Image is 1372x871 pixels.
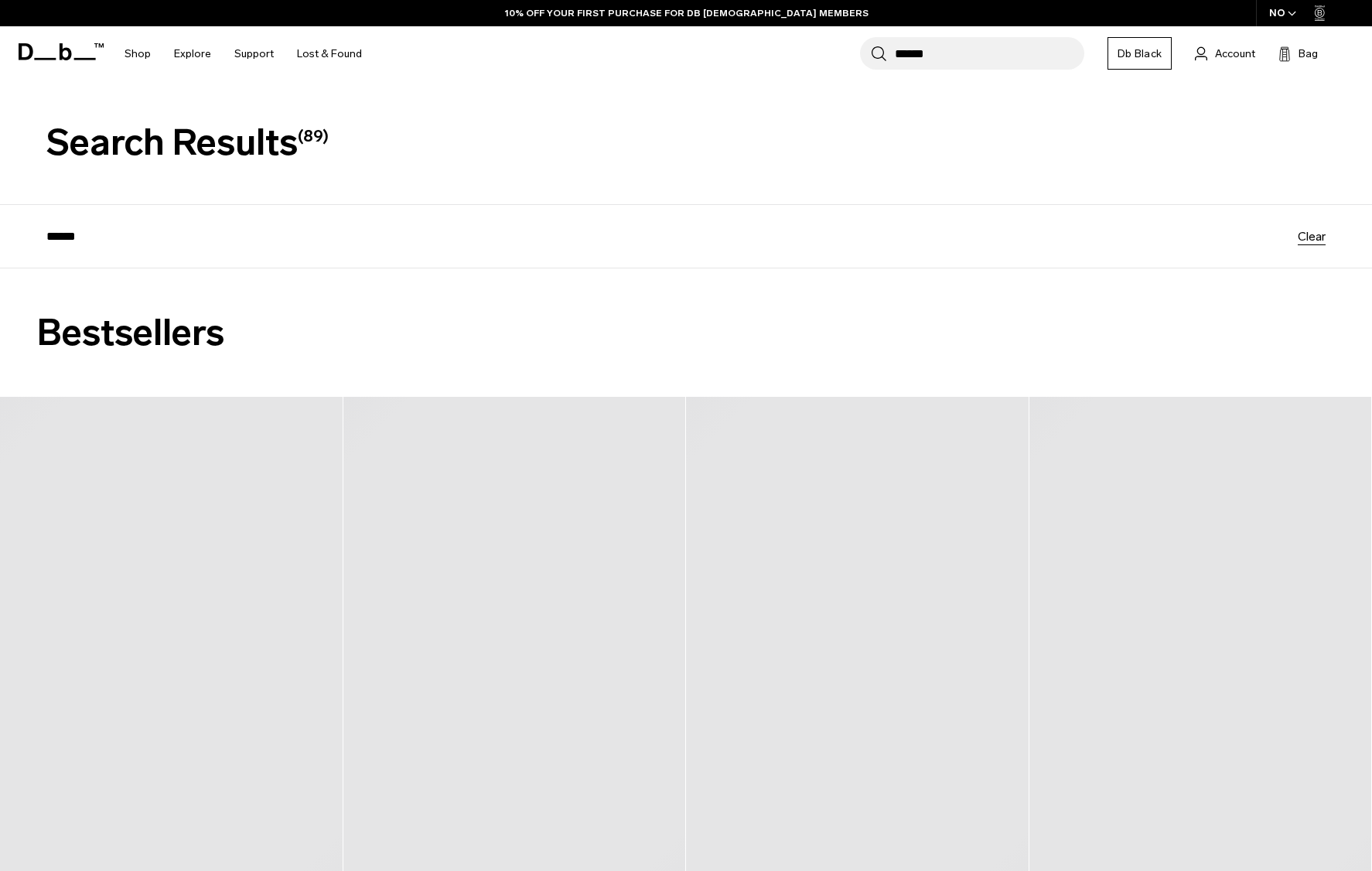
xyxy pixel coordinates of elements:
a: Db Black [1107,37,1172,70]
h2: Bestsellers [37,306,1335,360]
a: 10% OFF YOUR FIRST PURCHASE FOR DB [DEMOGRAPHIC_DATA] MEMBERS [505,6,869,20]
a: Lost & Found [297,26,362,81]
span: (89) [298,126,329,145]
a: Account [1195,44,1255,63]
button: Bag [1278,44,1318,63]
span: Bag [1299,46,1318,62]
a: Support [234,26,274,81]
span: Account [1215,46,1255,62]
nav: Main Navigation [113,26,374,81]
a: Explore [174,26,211,81]
button: Clear [1298,230,1326,242]
a: Shop [125,26,151,81]
span: Search Results [46,121,329,164]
